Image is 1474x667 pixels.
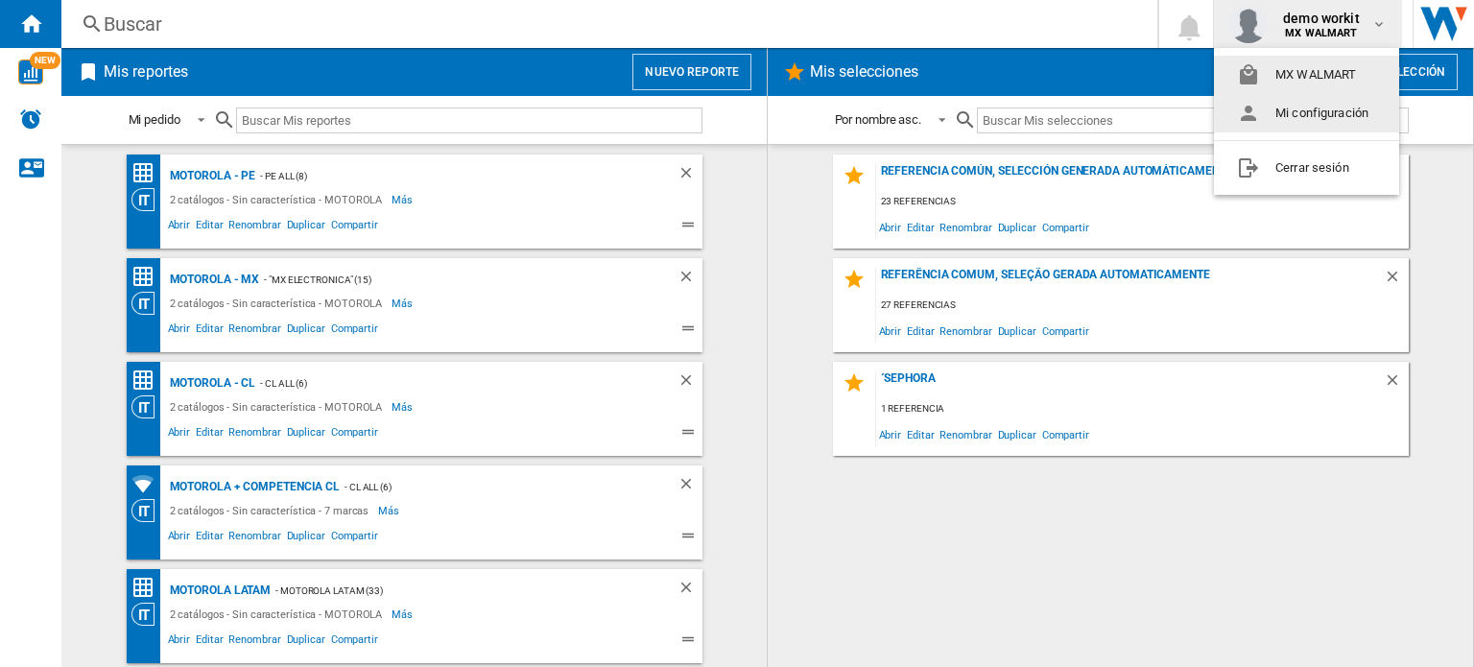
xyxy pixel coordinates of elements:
[1214,56,1399,94] button: MX WALMART
[1214,94,1399,132] button: Mi configuración
[1214,149,1399,187] button: Cerrar sesión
